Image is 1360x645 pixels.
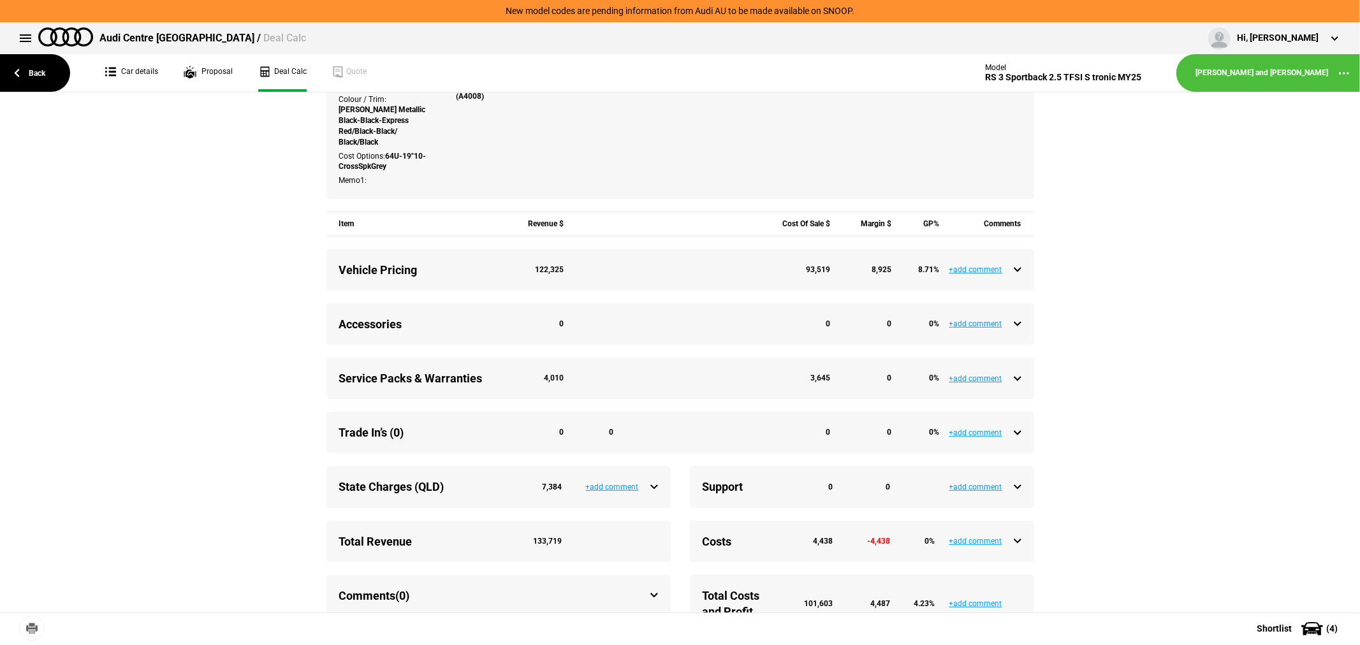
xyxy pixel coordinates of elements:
div: Accessories [339,316,503,332]
strong: 0 [826,428,830,437]
button: +add comment [949,320,1002,328]
strong: 93,519 [806,265,830,274]
a: Deal Calc [258,54,307,92]
img: audi.png [38,27,93,47]
div: Item [339,212,503,236]
span: Deal Calc [263,32,306,44]
button: ... [1328,57,1360,89]
button: +add comment [949,483,1002,491]
strong: 4,438 [814,537,833,546]
div: 0 % [905,319,940,330]
div: Comments [953,212,1021,236]
strong: [PERSON_NAME] Metallic Black-Black-Express Red/Black-Black/ Black/Black [339,105,426,146]
a: [PERSON_NAME] and [PERSON_NAME] [1195,68,1328,78]
div: 0 % [900,536,935,547]
div: Cost Options: [339,151,437,173]
strong: -4,438 [868,537,891,546]
div: Trade In’s (0) [339,424,503,440]
div: 0 % [905,373,940,384]
strong: 0 [886,482,891,491]
button: +add comment [949,266,1002,273]
strong: 3,645 [810,373,830,382]
div: Hi, [PERSON_NAME] [1237,32,1319,45]
strong: AUDI CENTRE [GEOGRAPHIC_DATA] (A4008) [456,70,537,101]
strong: 4,010 [545,373,564,382]
strong: 0 [887,319,891,328]
strong: 0 [560,319,564,328]
strong: 7,384 [543,482,562,491]
strong: 0 [609,428,613,437]
strong: 8,925 [872,265,891,274]
div: Total Costs and Profit [703,588,776,620]
strong: 133,719 [534,537,562,546]
button: +add comment [949,429,1002,437]
button: Shortlist(4) [1238,612,1360,644]
div: Model [985,63,1141,72]
strong: 0 [829,482,833,491]
strong: 4,487 [871,599,891,608]
div: Cost Of Sale $ [775,212,830,236]
div: Margin $ [844,212,891,236]
div: GP% [905,212,940,236]
button: +add comment [949,537,1002,545]
div: Service Packs & Warranties [339,370,503,386]
strong: 101,603 [805,599,833,608]
div: RS 3 Sportback 2.5 TFSI S tronic MY25 [985,72,1141,83]
strong: 0 [826,319,830,328]
strong: 0 [887,373,891,382]
div: Revenue $ [516,212,564,236]
span: Shortlist [1257,624,1292,633]
div: Colour / Trim: [339,94,437,148]
div: Audi Centre [GEOGRAPHIC_DATA] / [99,31,306,45]
strong: 0 [887,428,891,437]
div: 0 % [905,427,940,438]
div: Costs [703,533,776,549]
div: State Charges (QLD) [339,479,511,495]
div: Comments [326,575,671,616]
div: 4.23 % [900,598,935,609]
span: ( 4 ) [1326,624,1338,633]
button: +add comment [949,375,1002,382]
div: Total Revenue [339,533,511,549]
a: Proposal [184,54,233,92]
strong: 0 [560,428,564,437]
button: +add comment [949,600,1002,607]
strong: 122,325 [536,265,564,274]
div: Memo1: [339,175,437,186]
div: Support [703,479,776,495]
span: (0) [396,589,410,602]
a: Car details [105,54,158,92]
div: 8.71 % [905,265,940,275]
button: +add comment [586,483,639,491]
div: Vehicle Pricing [339,262,503,278]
